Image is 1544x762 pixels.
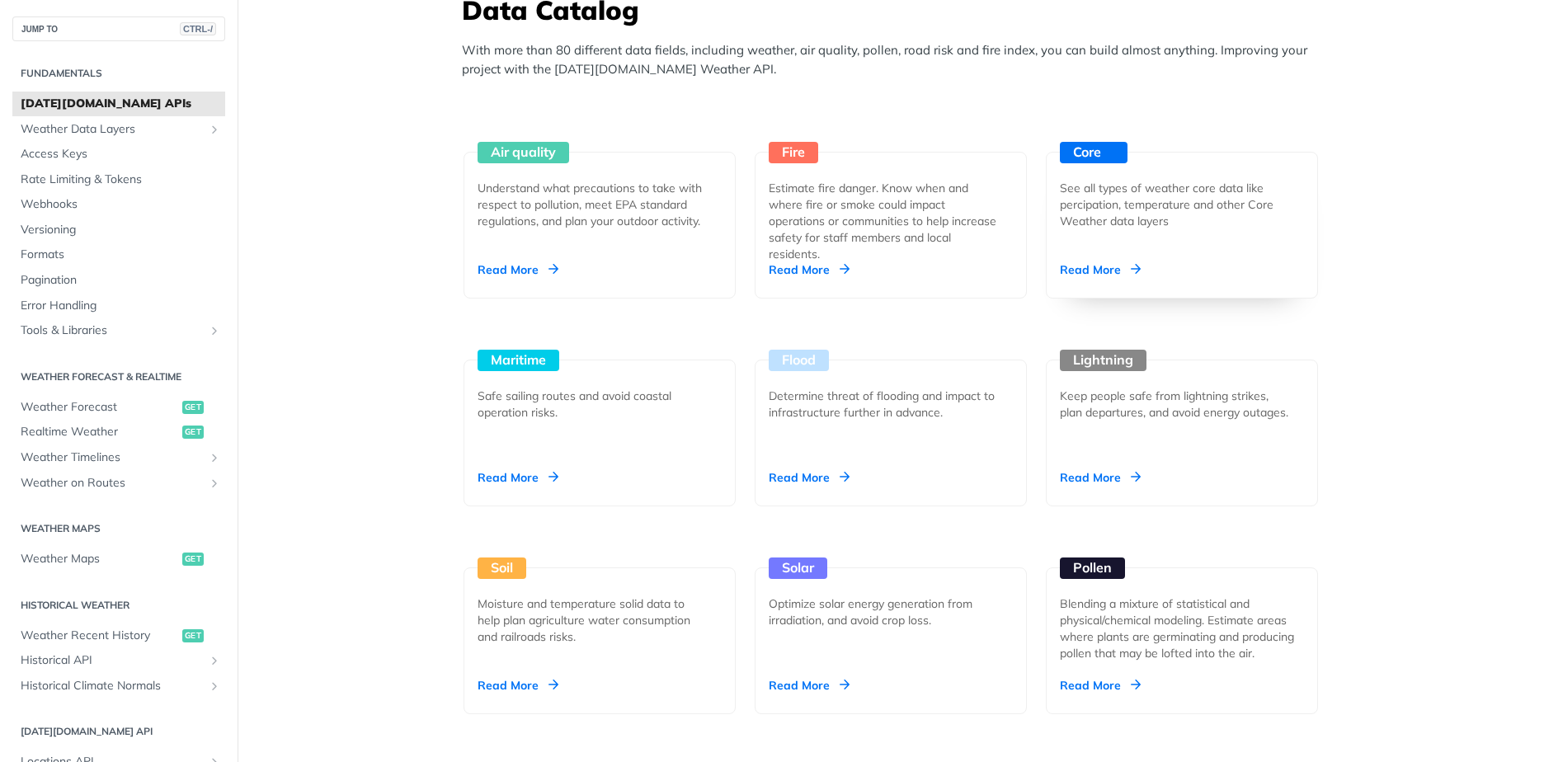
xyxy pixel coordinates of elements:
span: Webhooks [21,196,221,213]
div: Lightning [1060,350,1146,371]
span: Access Keys [21,146,221,162]
div: Moisture and temperature solid data to help plan agriculture water consumption and railroads risks. [478,595,708,645]
a: Error Handling [12,294,225,318]
h2: Weather Forecast & realtime [12,369,225,384]
span: Formats [21,247,221,263]
span: Weather on Routes [21,475,204,492]
a: [DATE][DOMAIN_NAME] APIs [12,92,225,116]
div: Blending a mixture of statistical and physical/chemical modeling. Estimate areas where plants are... [1060,595,1304,661]
a: Flood Determine threat of flooding and impact to infrastructure further in advance. Read More [748,299,1033,506]
span: Pagination [21,272,221,289]
div: Estimate fire danger. Know when and where fire or smoke could impact operations or communities to... [769,180,1000,262]
span: Error Handling [21,298,221,314]
h2: Fundamentals [12,66,225,81]
button: Show subpages for Historical API [208,654,221,667]
button: JUMP TOCTRL-/ [12,16,225,41]
div: Safe sailing routes and avoid coastal operation risks. [478,388,708,421]
div: Soil [478,557,526,579]
p: With more than 80 different data fields, including weather, air quality, pollen, road risk and fi... [462,41,1328,78]
a: Realtime Weatherget [12,420,225,444]
button: Show subpages for Weather on Routes [208,477,221,490]
div: Read More [1060,261,1141,278]
div: Core [1060,142,1127,163]
div: Understand what precautions to take with respect to pollution, meet EPA standard regulations, and... [478,180,708,229]
a: Pagination [12,268,225,293]
h2: Historical Weather [12,598,225,613]
a: Lightning Keep people safe from lightning strikes, plan departures, and avoid energy outages. Rea... [1039,299,1325,506]
span: Weather Timelines [21,449,204,466]
div: Air quality [478,142,569,163]
a: Air quality Understand what precautions to take with respect to pollution, meet EPA standard regu... [457,91,742,299]
a: Maritime Safe sailing routes and avoid coastal operation risks. Read More [457,299,742,506]
div: Keep people safe from lightning strikes, plan departures, and avoid energy outages. [1060,388,1291,421]
button: Show subpages for Weather Data Layers [208,123,221,136]
a: Versioning [12,218,225,242]
span: CTRL-/ [180,22,216,35]
a: Weather Forecastget [12,395,225,420]
div: Read More [478,677,558,694]
div: Flood [769,350,829,371]
a: Fire Estimate fire danger. Know when and where fire or smoke could impact operations or communiti... [748,91,1033,299]
div: Read More [478,469,558,486]
span: Weather Data Layers [21,121,204,138]
a: Core See all types of weather core data like percipation, temperature and other Core Weather data... [1039,91,1325,299]
a: Formats [12,242,225,267]
div: See all types of weather core data like percipation, temperature and other Core Weather data layers [1060,180,1291,229]
div: Read More [769,469,850,486]
span: Versioning [21,222,221,238]
span: Rate Limiting & Tokens [21,172,221,188]
a: Weather TimelinesShow subpages for Weather Timelines [12,445,225,470]
a: Tools & LibrariesShow subpages for Tools & Libraries [12,318,225,343]
span: get [182,553,204,566]
h2: Weather Maps [12,521,225,536]
div: Optimize solar energy generation from irradiation, and avoid crop loss. [769,595,1000,628]
span: Historical API [21,652,204,669]
span: Weather Recent History [21,628,178,644]
span: get [182,401,204,414]
a: Access Keys [12,142,225,167]
a: Historical APIShow subpages for Historical API [12,648,225,673]
a: Weather Data LayersShow subpages for Weather Data Layers [12,117,225,142]
span: Weather Forecast [21,399,178,416]
a: Weather Recent Historyget [12,623,225,648]
span: Tools & Libraries [21,322,204,339]
button: Show subpages for Tools & Libraries [208,324,221,337]
a: Weather on RoutesShow subpages for Weather on Routes [12,471,225,496]
span: get [182,426,204,439]
h2: [DATE][DOMAIN_NAME] API [12,724,225,739]
a: Solar Optimize solar energy generation from irradiation, and avoid crop loss. Read More [748,506,1033,714]
a: Historical Climate NormalsShow subpages for Historical Climate Normals [12,674,225,698]
div: Read More [769,261,850,278]
span: Historical Climate Normals [21,678,204,694]
a: Webhooks [12,192,225,217]
span: [DATE][DOMAIN_NAME] APIs [21,96,221,112]
button: Show subpages for Weather Timelines [208,451,221,464]
div: Pollen [1060,557,1125,579]
div: Determine threat of flooding and impact to infrastructure further in advance. [769,388,1000,421]
span: get [182,629,204,642]
div: Read More [1060,469,1141,486]
a: Weather Mapsget [12,547,225,571]
div: Read More [769,677,850,694]
span: Realtime Weather [21,424,178,440]
div: Maritime [478,350,559,371]
a: Soil Moisture and temperature solid data to help plan agriculture water consumption and railroads... [457,506,742,714]
div: Fire [769,142,818,163]
a: Pollen Blending a mixture of statistical and physical/chemical modeling. Estimate areas where pla... [1039,506,1325,714]
button: Show subpages for Historical Climate Normals [208,680,221,693]
div: Read More [1060,677,1141,694]
div: Solar [769,557,827,579]
span: Weather Maps [21,551,178,567]
div: Read More [478,261,558,278]
a: Rate Limiting & Tokens [12,167,225,192]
